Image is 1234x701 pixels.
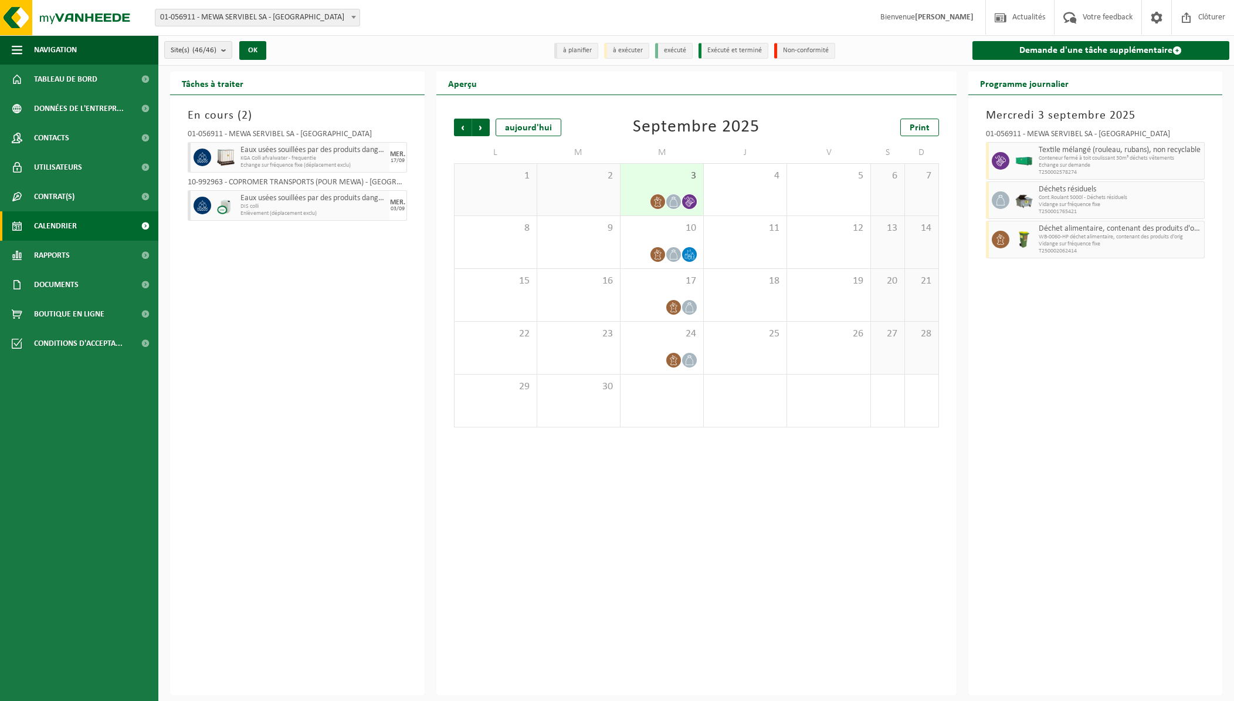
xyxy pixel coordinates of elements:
span: Enlèvement (déplacement exclu) [240,210,387,217]
span: 4 [710,170,781,183]
span: WB-0060-HP déchet alimentaire, contenant des produits d'orig [1039,234,1202,241]
span: Navigation [34,35,77,65]
span: Documents [34,270,79,299]
h2: Programme journalier [968,72,1080,95]
span: T250002062414 [1039,248,1202,255]
li: à planifier [554,43,598,59]
img: LP-LD-CU [217,197,235,214]
h2: Aperçu [436,72,489,95]
img: WB-5000-GAL-GY-01 [1015,191,1033,209]
span: 15 [460,275,531,288]
td: J [704,142,787,163]
div: 01-056911 - MEWA SERVIBEL SA - [GEOGRAPHIC_DATA] [188,130,407,142]
div: 01-056911 - MEWA SERVIBEL SA - [GEOGRAPHIC_DATA] [986,130,1205,142]
span: KGA Colli afvalwater - frequentie [240,155,387,162]
div: 10-992963 - COPROMER TRANSPORTS (POUR MEWA) - [GEOGRAPHIC_DATA] [188,178,407,190]
span: 17 [626,275,697,288]
h3: En cours ( ) [188,107,407,124]
div: MER. [390,151,405,158]
li: exécuté [655,43,693,59]
span: Textile mélangé (rouleau, rubans), non recyclable [1039,146,1202,155]
span: 10 [626,222,697,235]
span: Conteneur fermé à toit coulissant 30m³ déchets vêtements [1039,155,1202,162]
span: Contacts [34,123,69,153]
span: 3 [626,170,697,183]
span: Vidange sur fréquence fixe [1039,201,1202,208]
span: Vidange sur fréquence fixe [1039,241,1202,248]
li: à exécuter [604,43,649,59]
td: D [905,142,939,163]
span: Site(s) [171,42,216,59]
span: Eaux usées souillées par des produits dangereux [240,194,387,203]
div: Septembre 2025 [633,119,760,136]
span: 16 [543,275,614,288]
img: WB-0060-HPE-GN-50 [1015,231,1033,248]
span: 2 [242,110,248,122]
span: 26 [793,328,864,341]
span: 11 [710,222,781,235]
span: 1 [460,170,531,183]
span: Calendrier [34,211,77,241]
span: 25 [710,328,781,341]
span: 2 [543,170,614,183]
span: 23 [543,328,614,341]
div: MER. [390,199,405,206]
span: Echange sur demande [1039,162,1202,169]
span: 27 [877,328,899,341]
span: 20 [877,275,899,288]
button: Site(s)(46/46) [164,41,232,59]
span: Tableau de bord [34,65,97,94]
span: 01-056911 - MEWA SERVIBEL SA - PÉRONNES-LEZ-BINCHE [155,9,360,26]
div: aujourd'hui [496,119,561,136]
a: Demande d'une tâche supplémentaire [972,41,1230,60]
span: 13 [877,222,899,235]
td: L [454,142,537,163]
a: Print [900,119,939,136]
li: Non-conformité [774,43,835,59]
td: S [871,142,905,163]
span: DIS colli [240,203,387,210]
span: Rapports [34,241,70,270]
span: 5 [793,170,864,183]
span: 9 [543,222,614,235]
td: V [787,142,870,163]
div: 17/09 [391,158,405,164]
button: OK [239,41,266,60]
span: 8 [460,222,531,235]
span: Données de l'entrepr... [34,94,124,123]
span: 28 [911,328,933,341]
count: (46/46) [192,46,216,54]
td: M [537,142,621,163]
span: T250001765421 [1039,208,1202,215]
h2: Tâches à traiter [170,72,255,95]
strong: [PERSON_NAME] [915,13,974,22]
span: 14 [911,222,933,235]
span: 6 [877,170,899,183]
span: Print [910,123,930,133]
span: 19 [793,275,864,288]
span: Déchets résiduels [1039,185,1202,194]
span: Echange sur fréquence fixe (déplacement exclu) [240,162,387,169]
img: HK-XR-30-GN-00 [1015,157,1033,166]
li: Exécuté et terminé [699,43,768,59]
span: 22 [460,328,531,341]
span: 30 [543,380,614,393]
span: Cont.Roulant 5000l - Déchets résiduels [1039,194,1202,201]
h3: Mercredi 3 septembre 2025 [986,107,1205,124]
span: 18 [710,275,781,288]
span: Utilisateurs [34,153,82,182]
span: T250002578274 [1039,169,1202,176]
span: 29 [460,380,531,393]
span: 12 [793,222,864,235]
span: Boutique en ligne [34,299,104,329]
span: 24 [626,328,697,341]
span: 21 [911,275,933,288]
span: Conditions d'accepta... [34,329,123,358]
span: Déchet alimentaire, contenant des produits d'origine animale, non emballé, catégorie 3 [1039,224,1202,234]
img: PB-IC-1000-HPE-00-01 [217,149,235,166]
div: 03/09 [391,206,405,212]
td: M [621,142,704,163]
span: Eaux usées souillées par des produits dangereux [240,146,387,155]
span: 7 [911,170,933,183]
